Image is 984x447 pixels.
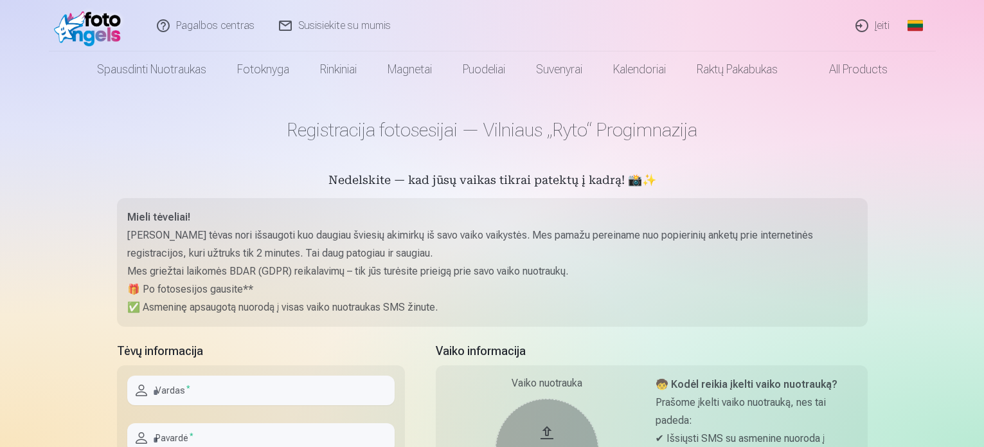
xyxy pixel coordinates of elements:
strong: 🧒 Kodėl reikia įkelti vaiko nuotrauką? [656,378,837,390]
h5: Vaiko informacija [436,342,868,360]
h5: Nedelskite — kad jūsų vaikas tikrai patektų į kadrą! 📸✨ [117,172,868,190]
p: [PERSON_NAME] tėvas nori išsaugoti kuo daugiau šviesių akimirkų iš savo vaiko vaikystės. Mes pama... [127,226,857,262]
h5: Tėvų informacija [117,342,405,360]
a: Suvenyrai [521,51,598,87]
h1: Registracija fotosesijai — Vilniaus „Ryto“ Progimnazija [117,118,868,141]
div: Vaiko nuotrauka [446,376,648,391]
a: Spausdinti nuotraukas [82,51,222,87]
a: Magnetai [372,51,447,87]
a: All products [793,51,903,87]
p: 🎁 Po fotosesijos gausite** [127,280,857,298]
strong: Mieli tėveliai! [127,211,190,223]
img: /fa2 [54,5,128,46]
a: Rinkiniai [305,51,372,87]
a: Kalendoriai [598,51,681,87]
p: Prašome įkelti vaiko nuotrauką, nes tai padeda: [656,394,857,430]
a: Puodeliai [447,51,521,87]
a: Raktų pakabukas [681,51,793,87]
p: Mes griežtai laikomės BDAR (GDPR) reikalavimų – tik jūs turėsite prieigą prie savo vaiko nuotraukų. [127,262,857,280]
a: Fotoknyga [222,51,305,87]
p: ✅ Asmeninę apsaugotą nuorodą į visas vaiko nuotraukas SMS žinute. [127,298,857,316]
